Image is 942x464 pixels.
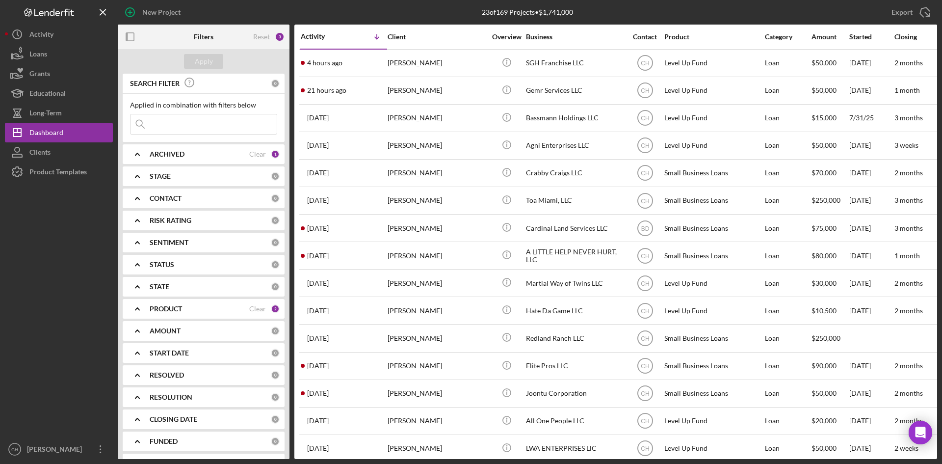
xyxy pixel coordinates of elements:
[894,444,918,452] time: 2 weeks
[765,160,811,186] div: Loan
[526,270,624,296] div: Martial Way of Twins LLC
[765,188,811,214] div: Loan
[641,335,649,342] text: CH
[811,436,848,462] div: $50,000
[29,64,50,86] div: Grants
[388,133,486,159] div: [PERSON_NAME]
[388,381,486,407] div: [PERSON_NAME]
[641,363,649,370] text: CH
[388,298,486,324] div: [PERSON_NAME]
[641,142,649,149] text: CH
[849,381,893,407] div: [DATE]
[526,78,624,104] div: Gemr Services LLC
[388,188,486,214] div: [PERSON_NAME]
[811,133,848,159] div: $50,000
[526,50,624,76] div: SGH Franchise LLC
[142,2,181,22] div: New Project
[388,436,486,462] div: [PERSON_NAME]
[894,58,923,67] time: 2 months
[307,224,329,232] time: 2025-08-09 14:46
[894,113,923,122] time: 3 months
[11,447,18,452] text: CH
[811,160,848,186] div: $70,000
[641,418,649,425] text: CH
[271,282,280,291] div: 0
[29,123,63,145] div: Dashboard
[526,325,624,351] div: Redland Ranch LLC
[526,160,624,186] div: Crabby Craigs LLC
[811,215,848,241] div: $75,000
[271,437,280,446] div: 0
[29,142,51,164] div: Clients
[150,327,181,335] b: AMOUNT
[526,381,624,407] div: Joontu Corporation
[271,172,280,181] div: 0
[271,393,280,402] div: 0
[641,445,649,452] text: CH
[894,86,920,94] time: 1 month
[849,353,893,379] div: [DATE]
[526,33,624,41] div: Business
[388,33,486,41] div: Client
[765,133,811,159] div: Loan
[664,243,762,269] div: Small Business Loans
[849,436,893,462] div: [DATE]
[811,78,848,104] div: $50,000
[641,60,649,67] text: CH
[5,142,113,162] button: Clients
[664,33,762,41] div: Product
[526,408,624,434] div: All One People LLC
[307,362,329,370] time: 2025-07-30 17:03
[301,32,344,40] div: Activity
[664,298,762,324] div: Level Up Fund
[271,260,280,269] div: 0
[627,33,663,41] div: Contact
[5,25,113,44] button: Activity
[641,390,649,397] text: CH
[130,101,277,109] div: Applied in combination with filters below
[5,123,113,142] button: Dashboard
[811,381,848,407] div: $50,000
[664,133,762,159] div: Level Up Fund
[5,83,113,103] button: Educational
[29,25,53,47] div: Activity
[765,436,811,462] div: Loan
[5,162,113,182] button: Product Templates
[811,408,848,434] div: $20,000
[5,439,113,459] button: CH[PERSON_NAME]
[849,160,893,186] div: [DATE]
[150,194,182,202] b: CONTACT
[641,197,649,204] text: CH
[811,270,848,296] div: $30,000
[150,150,184,158] b: ARCHIVED
[765,33,811,41] div: Category
[765,353,811,379] div: Loan
[150,349,189,357] b: START DATE
[388,50,486,76] div: [PERSON_NAME]
[765,325,811,351] div: Loan
[271,304,280,313] div: 2
[5,64,113,83] button: Grants
[811,33,848,41] div: Amount
[849,270,893,296] div: [DATE]
[894,389,923,397] time: 2 months
[307,169,329,177] time: 2025-08-10 11:35
[526,133,624,159] div: Agni Enterprises LLC
[150,437,178,445] b: FUNDED
[765,50,811,76] div: Loan
[307,307,329,315] time: 2025-08-01 12:52
[526,436,624,462] div: LWA ENTERPRISES LlC
[29,44,47,66] div: Loans
[150,305,182,313] b: PRODUCT
[811,325,848,351] div: $250,000
[307,389,329,397] time: 2025-07-24 01:24
[891,2,913,22] div: Export
[664,408,762,434] div: Level Up Fund
[29,83,66,106] div: Educational
[307,279,329,287] time: 2025-08-01 19:01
